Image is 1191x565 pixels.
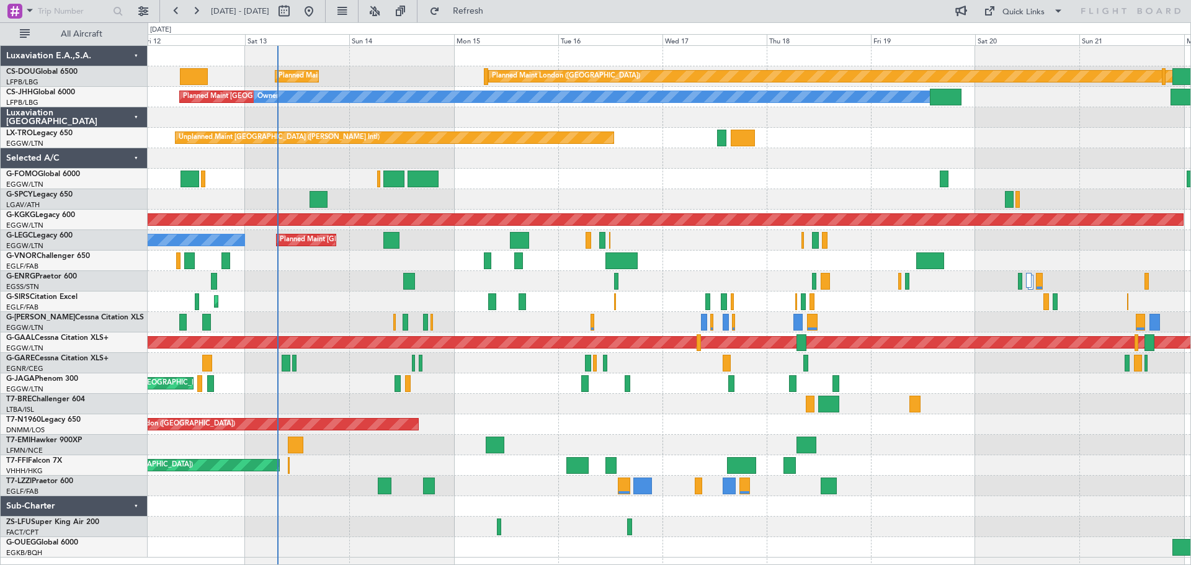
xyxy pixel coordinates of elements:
[6,211,35,219] span: G-KGKG
[6,385,43,394] a: EGGW/LTN
[257,87,279,106] div: Owner
[6,334,109,342] a: G-GAALCessna Citation XLS+
[6,437,82,444] a: T7-EMIHawker 900XP
[38,2,109,20] input: Trip Number
[6,405,34,414] a: LTBA/ISL
[1079,34,1184,45] div: Sun 21
[1002,6,1045,19] div: Quick Links
[6,396,32,403] span: T7-BRE
[6,478,73,485] a: T7-LZZIPraetor 600
[6,375,35,383] span: G-JAGA
[6,303,38,312] a: EGLF/FAB
[6,314,75,321] span: G-[PERSON_NAME]
[6,293,78,301] a: G-SIRSCitation Excel
[218,292,413,311] div: Planned Maint [GEOGRAPHIC_DATA] ([GEOGRAPHIC_DATA])
[6,171,80,178] a: G-FOMOGlobal 6000
[6,466,43,476] a: VHHH/HKG
[211,6,269,17] span: [DATE] - [DATE]
[6,457,62,465] a: T7-FFIFalcon 7X
[6,98,38,107] a: LFPB/LBG
[150,25,171,35] div: [DATE]
[6,518,31,526] span: ZS-LFU
[767,34,871,45] div: Thu 18
[6,314,144,321] a: G-[PERSON_NAME]Cessna Citation XLS
[492,67,640,86] div: Planned Maint London ([GEOGRAPHIC_DATA])
[6,68,78,76] a: CS-DOUGlobal 6500
[6,416,81,424] a: T7-N1960Legacy 650
[179,128,380,147] div: Unplanned Maint [GEOGRAPHIC_DATA] ([PERSON_NAME] Intl)
[6,355,35,362] span: G-GARE
[442,7,494,16] span: Refresh
[424,1,498,21] button: Refresh
[6,180,43,189] a: EGGW/LTN
[6,344,43,353] a: EGGW/LTN
[245,34,349,45] div: Sat 13
[6,130,73,137] a: LX-TROLegacy 650
[6,252,37,260] span: G-VNOR
[6,252,90,260] a: G-VNORChallenger 650
[6,396,85,403] a: T7-BREChallenger 604
[6,437,30,444] span: T7-EMI
[6,539,36,546] span: G-OUEG
[6,78,38,87] a: LFPB/LBG
[6,478,32,485] span: T7-LZZI
[6,416,41,424] span: T7-N1960
[6,241,43,251] a: EGGW/LTN
[6,221,43,230] a: EGGW/LTN
[6,355,109,362] a: G-GARECessna Citation XLS+
[6,139,43,148] a: EGGW/LTN
[6,323,43,332] a: EGGW/LTN
[6,191,73,198] a: G-SPCYLegacy 650
[14,24,135,44] button: All Aircraft
[96,415,235,434] div: AOG Maint London ([GEOGRAPHIC_DATA])
[6,293,30,301] span: G-SIRS
[6,548,42,558] a: EGKB/BQH
[279,67,474,86] div: Planned Maint [GEOGRAPHIC_DATA] ([GEOGRAPHIC_DATA])
[32,30,131,38] span: All Aircraft
[6,200,40,210] a: LGAV/ATH
[6,232,33,239] span: G-LEGC
[6,171,38,178] span: G-FOMO
[975,34,1079,45] div: Sat 20
[6,130,33,137] span: LX-TRO
[6,282,39,291] a: EGSS/STN
[6,446,43,455] a: LFMN/NCE
[6,528,38,537] a: FACT/CPT
[349,34,453,45] div: Sun 14
[6,68,35,76] span: CS-DOU
[141,34,245,45] div: Fri 12
[6,364,43,373] a: EGNR/CEG
[454,34,558,45] div: Mon 15
[280,231,475,249] div: Planned Maint [GEOGRAPHIC_DATA] ([GEOGRAPHIC_DATA])
[6,425,45,435] a: DNMM/LOS
[6,518,99,526] a: ZS-LFUSuper King Air 200
[871,34,975,45] div: Fri 19
[6,375,78,383] a: G-JAGAPhenom 300
[6,487,38,496] a: EGLF/FAB
[978,1,1069,21] button: Quick Links
[662,34,767,45] div: Wed 17
[6,211,75,219] a: G-KGKGLegacy 600
[6,539,78,546] a: G-OUEGGlobal 6000
[6,191,33,198] span: G-SPCY
[6,89,33,96] span: CS-JHH
[92,374,288,393] div: Planned Maint [GEOGRAPHIC_DATA] ([GEOGRAPHIC_DATA])
[6,273,35,280] span: G-ENRG
[6,334,35,342] span: G-GAAL
[6,232,73,239] a: G-LEGCLegacy 600
[6,457,28,465] span: T7-FFI
[6,273,77,280] a: G-ENRGPraetor 600
[183,87,378,106] div: Planned Maint [GEOGRAPHIC_DATA] ([GEOGRAPHIC_DATA])
[6,89,75,96] a: CS-JHHGlobal 6000
[558,34,662,45] div: Tue 16
[6,262,38,271] a: EGLF/FAB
